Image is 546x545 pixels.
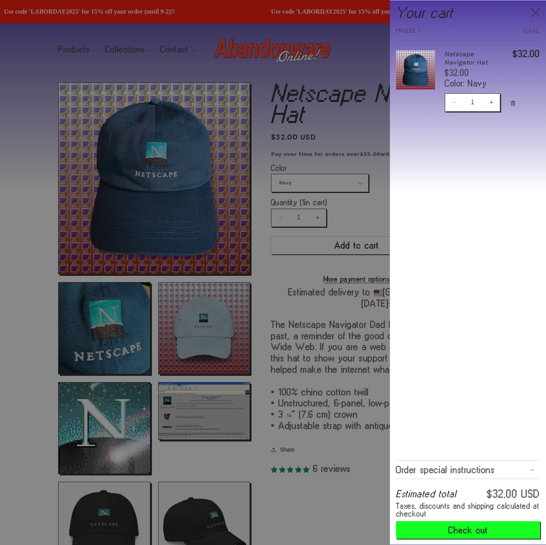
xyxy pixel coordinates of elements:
h2: Estimated total [396,491,456,497]
input: Quantity for Netscape Navigator Hat [463,93,482,112]
th: Product [396,29,468,41]
button: Remove Netscape Navigator Hat - Navy [506,95,520,111]
h2: Your cart [396,6,453,19]
dt: Color: [445,79,465,88]
dd: Navy [468,79,487,88]
p: $32.00 USD [487,490,540,497]
button: Close [527,4,544,21]
a: Netscape Navigator Hat [445,50,503,66]
div: $32.00 [445,69,503,77]
th: Total [468,29,541,41]
small: Taxes, discounts and shipping calculated at checkout [396,502,540,517]
summary: Order special instructions [396,461,540,479]
span: Order special instructions [396,466,495,473]
button: Check out [396,521,540,539]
